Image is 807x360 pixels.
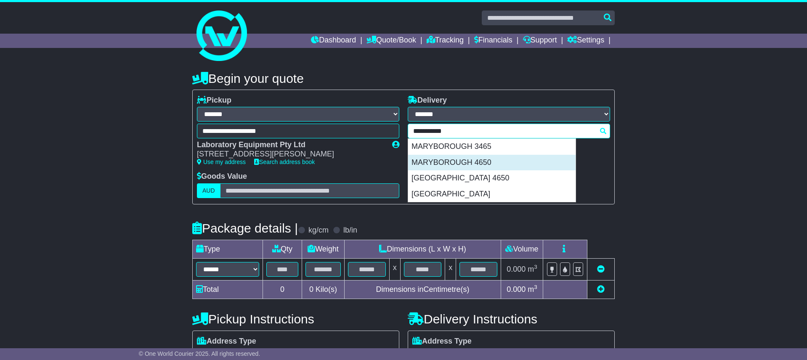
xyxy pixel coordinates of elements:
[197,159,246,165] a: Use my address
[192,312,399,326] h4: Pickup Instructions
[309,285,313,294] span: 0
[408,96,447,105] label: Delivery
[193,280,263,299] td: Total
[366,34,416,48] a: Quote/Book
[412,337,472,346] label: Address Type
[192,71,615,85] h4: Begin your quote
[408,170,576,186] div: [GEOGRAPHIC_DATA] 4650
[427,34,464,48] a: Tracking
[597,285,605,294] a: Add new item
[197,96,231,105] label: Pickup
[197,140,384,150] div: Laboratory Equipment Pty Ltd
[197,337,256,346] label: Address Type
[408,124,610,138] typeahead: Please provide city
[389,258,400,280] td: x
[197,183,220,198] label: AUD
[197,172,247,181] label: Goods Value
[302,240,345,258] td: Weight
[534,264,537,270] sup: 3
[474,34,512,48] a: Financials
[507,285,526,294] span: 0.000
[193,240,263,258] td: Type
[567,34,604,48] a: Settings
[523,34,557,48] a: Support
[344,280,501,299] td: Dimensions in Centimetre(s)
[408,186,576,202] div: [GEOGRAPHIC_DATA]
[528,265,537,273] span: m
[597,265,605,273] a: Remove this item
[501,240,543,258] td: Volume
[263,280,302,299] td: 0
[408,139,576,155] div: MARYBOROUGH 3465
[192,221,298,235] h4: Package details |
[343,226,357,235] label: lb/in
[308,226,329,235] label: kg/cm
[408,155,576,171] div: MARYBOROUGH 4650
[302,280,345,299] td: Kilo(s)
[263,240,302,258] td: Qty
[344,240,501,258] td: Dimensions (L x W x H)
[311,34,356,48] a: Dashboard
[528,285,537,294] span: m
[254,159,315,165] a: Search address book
[507,265,526,273] span: 0.000
[445,258,456,280] td: x
[139,350,260,357] span: © One World Courier 2025. All rights reserved.
[408,312,615,326] h4: Delivery Instructions
[534,284,537,290] sup: 3
[197,150,384,159] div: [STREET_ADDRESS][PERSON_NAME]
